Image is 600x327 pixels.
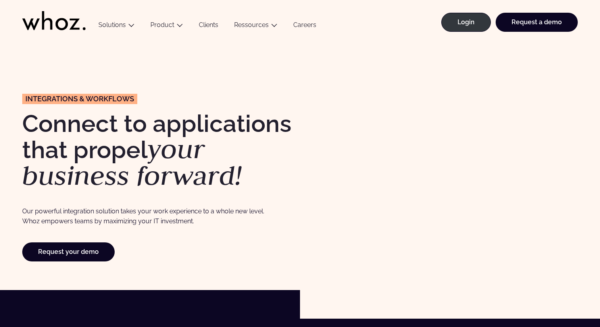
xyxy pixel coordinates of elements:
a: Request your demo [22,242,115,261]
a: Careers [285,21,324,32]
button: Solutions [90,21,142,32]
a: Clients [191,21,226,32]
h1: Connect to applications that propel [22,112,296,189]
span: Integrations & Workflows [25,95,134,103]
a: Login [441,13,491,32]
button: Ressources [226,21,285,32]
p: Our powerful integration solution takes your work experience to a whole new level. Whoz empowers ... [22,206,269,226]
a: Product [150,21,174,29]
a: Request a demo [496,13,578,32]
button: Product [142,21,191,32]
a: Ressources [234,21,269,29]
em: your business forward! [22,131,242,193]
